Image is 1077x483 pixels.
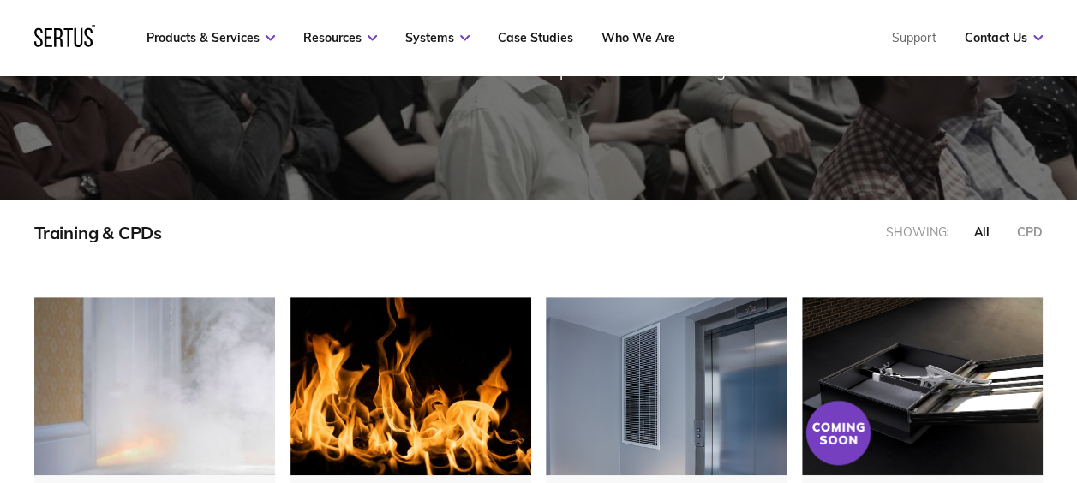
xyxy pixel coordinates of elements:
div: Training & CPDs [34,222,162,243]
a: Products & Services [147,30,275,45]
a: Contact Us [965,30,1043,45]
div: Showing: [886,224,948,240]
a: Case Studies [498,30,573,45]
a: Systems [405,30,470,45]
a: Resources [303,30,377,45]
div: all [974,224,990,240]
a: Support [892,30,936,45]
a: Who We Are [601,30,675,45]
div: CPD [1017,224,1043,240]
